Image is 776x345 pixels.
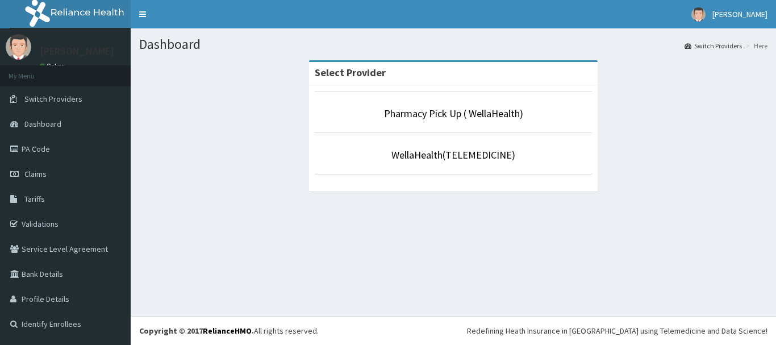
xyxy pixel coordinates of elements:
[685,41,742,51] a: Switch Providers
[712,9,767,19] span: [PERSON_NAME]
[467,325,767,336] div: Redefining Heath Insurance in [GEOGRAPHIC_DATA] using Telemedicine and Data Science!
[40,46,114,56] p: [PERSON_NAME]
[40,62,67,70] a: Online
[139,37,767,52] h1: Dashboard
[391,148,515,161] a: WellaHealth(TELEMEDICINE)
[24,119,61,129] span: Dashboard
[743,41,767,51] li: Here
[131,316,776,345] footer: All rights reserved.
[691,7,706,22] img: User Image
[24,194,45,204] span: Tariffs
[24,94,82,104] span: Switch Providers
[203,326,252,336] a: RelianceHMO
[139,326,254,336] strong: Copyright © 2017 .
[384,107,523,120] a: Pharmacy Pick Up ( WellaHealth)
[24,169,47,179] span: Claims
[6,34,31,60] img: User Image
[315,66,386,79] strong: Select Provider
